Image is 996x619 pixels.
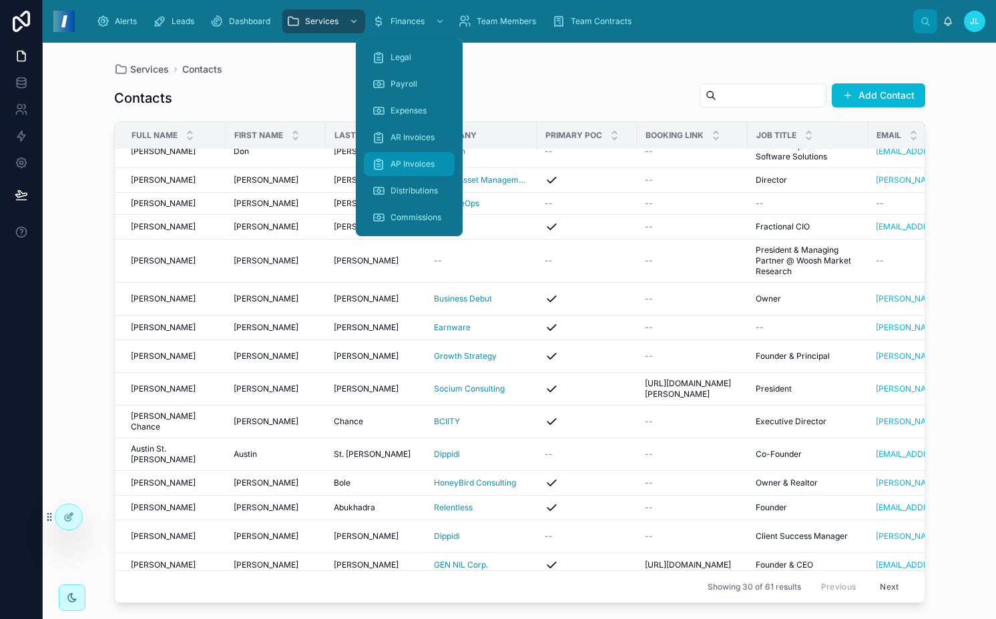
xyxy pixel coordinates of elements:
[229,16,270,27] span: Dashboard
[172,16,194,27] span: Leads
[645,146,740,157] a: --
[645,449,653,460] span: --
[234,146,249,157] span: Don
[434,560,488,570] a: GEN NIL Corp.
[334,416,418,427] a: Chance
[876,322,971,333] a: [PERSON_NAME][EMAIL_ADDRESS][DOMAIN_NAME]
[645,146,653,157] span: --
[334,146,399,157] span: [PERSON_NAME]
[334,449,418,460] a: St. [PERSON_NAME]
[876,416,971,427] a: [PERSON_NAME][EMAIL_ADDRESS][DOMAIN_NAME]
[756,560,813,570] span: Founder & CEO
[234,560,298,570] span: [PERSON_NAME]
[434,560,529,570] a: GEN NIL Corp.
[645,478,740,488] a: --
[234,416,318,427] a: [PERSON_NAME]
[234,221,298,232] span: [PERSON_NAME]
[876,384,971,394] a: [PERSON_NAME][EMAIL_ADDRESS][DOMAIN_NAME]
[756,416,826,427] span: Executive Director
[234,478,318,488] a: [PERSON_NAME]
[756,221,810,232] span: Fractional CIO
[131,255,218,266] a: [PERSON_NAME]
[434,531,460,542] a: Dippidi
[131,322,196,333] span: [PERSON_NAME]
[234,478,298,488] span: [PERSON_NAME]
[434,384,505,394] a: Socium Consulting
[364,99,455,123] a: Expenses
[334,146,418,157] a: [PERSON_NAME]
[870,576,908,597] button: Next
[876,146,971,157] a: [EMAIL_ADDRESS][DOMAIN_NAME]
[756,384,860,394] a: President
[756,449,860,460] a: Co-Founder
[434,322,529,333] a: Earnware
[234,198,298,209] span: [PERSON_NAME]
[131,560,196,570] span: [PERSON_NAME]
[756,478,818,488] span: Owner & Realtor
[131,531,196,542] span: [PERSON_NAME]
[234,322,298,333] span: [PERSON_NAME]
[756,560,860,570] a: Founder & CEO
[364,125,455,149] a: AR Invoices
[131,560,218,570] a: [PERSON_NAME]
[756,384,792,394] span: President
[182,63,222,76] a: Contacts
[234,449,257,460] span: Austin
[645,322,740,333] a: --
[434,255,442,266] span: --
[454,9,545,33] a: Team Members
[305,16,338,27] span: Services
[434,175,529,185] a: Ekron Asset Management
[434,293,529,304] a: Business Debut
[832,83,925,107] a: Add Contact
[756,502,860,513] a: Founder
[434,351,529,362] a: Growth Strategy
[92,9,146,33] a: Alerts
[334,175,399,185] span: [PERSON_NAME]
[645,175,740,185] a: --
[334,293,418,304] a: [PERSON_NAME]
[645,293,653,304] span: --
[645,351,740,362] a: --
[131,221,196,232] span: [PERSON_NAME]
[434,478,516,488] a: HoneyBird Consulting
[391,105,427,116] span: Expenses
[756,221,860,232] a: Fractional CIO
[334,416,363,427] span: Chance
[645,449,740,460] a: --
[234,221,318,232] a: [PERSON_NAME]
[756,245,860,277] a: President & Managing Partner @ Woosh Market Research
[434,221,529,232] a: Vibrant
[970,16,979,27] span: JL
[234,384,318,394] a: [PERSON_NAME]
[545,531,629,542] a: --
[234,351,318,362] a: [PERSON_NAME]
[756,351,860,362] a: Founder & Principal
[131,293,218,304] a: [PERSON_NAME]
[645,478,653,488] span: --
[434,449,460,460] a: Dippidi
[364,72,455,96] a: Payroll
[434,531,529,542] a: Dippidi
[131,444,218,465] a: Austin St. [PERSON_NAME]
[391,16,425,27] span: Finances
[131,351,196,362] span: [PERSON_NAME]
[364,205,455,229] a: Commissions
[368,9,451,33] a: Finances
[334,293,399,304] span: [PERSON_NAME]
[876,255,884,266] span: --
[131,411,218,432] a: [PERSON_NAME] Chance
[131,384,196,394] span: [PERSON_NAME]
[645,378,740,400] span: [URL][DOMAIN_NAME][PERSON_NAME]
[434,416,460,427] a: BCIITY
[756,198,860,209] a: --
[131,175,196,185] span: [PERSON_NAME]
[434,384,529,394] a: Socium Consulting
[334,322,399,333] span: [PERSON_NAME]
